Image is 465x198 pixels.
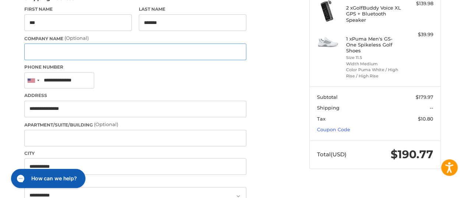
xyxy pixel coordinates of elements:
small: (Optional) [94,121,118,127]
small: (Optional) [64,35,89,41]
span: $10.80 [418,116,433,122]
span: Tax [317,116,325,122]
li: Width Medium [346,61,402,67]
span: $190.77 [391,147,433,161]
span: Subtotal [317,94,338,100]
label: Address [24,92,246,99]
label: Company Name [24,35,246,42]
label: Country [24,178,246,185]
li: Color Puma White / High Rise / High Rise [346,67,402,79]
iframe: Gorgias live chat messenger [7,166,88,191]
h4: 2 x GolfBuddy Voice XL GPS + Bluetooth Speaker [346,5,402,23]
div: United States: +1 [25,73,42,88]
div: $39.99 [404,31,433,38]
label: City [24,150,246,157]
label: Phone Number [24,64,246,70]
a: Coupon Code [317,126,350,132]
label: Last Name [139,6,246,13]
li: Size 11.5 [346,55,402,61]
label: Apartment/Suite/Building [24,121,246,128]
h4: 1 x Puma Men's GS-One Spikeless Golf Shoes [346,36,402,54]
span: Total (USD) [317,151,346,158]
label: First Name [24,6,132,13]
span: -- [430,105,433,111]
span: $179.97 [416,94,433,100]
span: Shipping [317,105,339,111]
